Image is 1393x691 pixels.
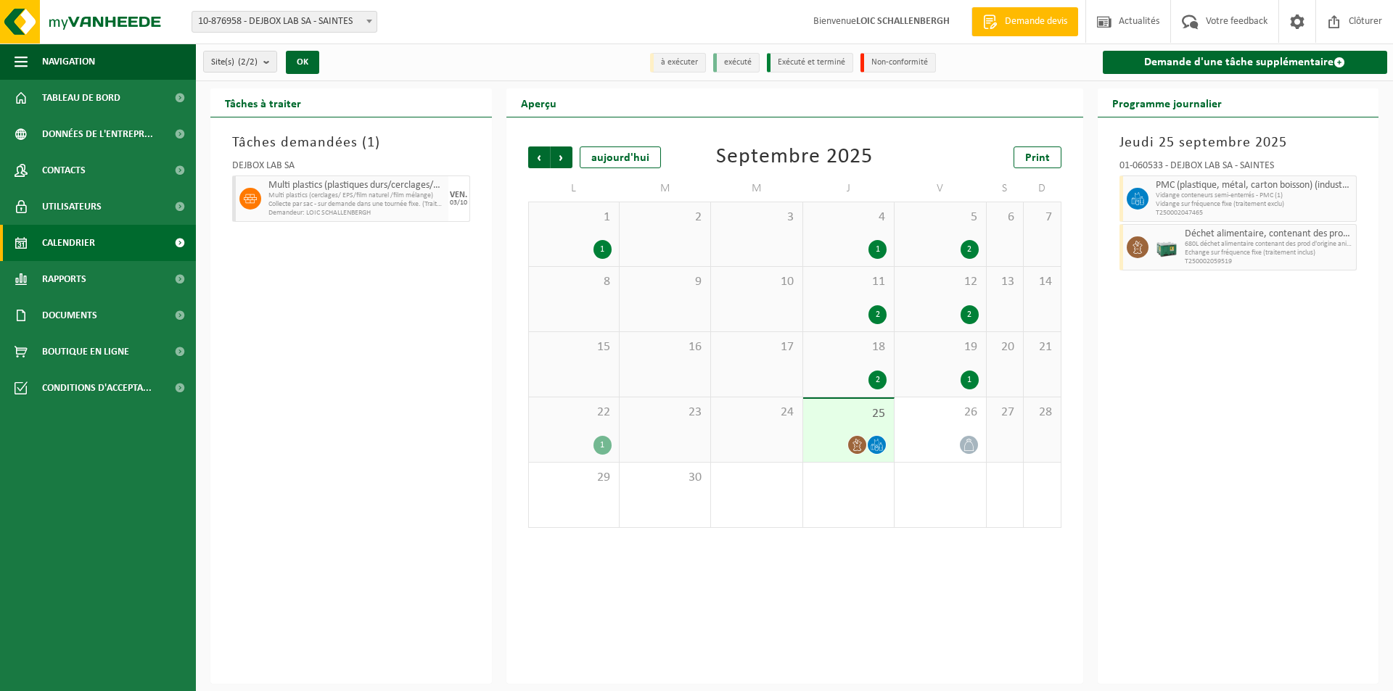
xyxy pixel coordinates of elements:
[711,175,802,202] td: M
[650,53,706,73] li: à exécuter
[895,175,986,202] td: V
[718,405,794,421] span: 24
[994,210,1016,225] span: 6
[994,339,1016,355] span: 20
[961,240,979,259] div: 2
[42,80,120,116] span: Tableau de bord
[961,371,979,389] div: 1
[1031,339,1053,355] span: 21
[1001,15,1071,29] span: Demande devis
[971,7,1078,36] a: Demande devis
[810,274,887,290] span: 11
[367,136,375,150] span: 1
[627,210,703,225] span: 2
[450,191,467,199] div: VEN.
[987,175,1024,202] td: S
[450,199,467,207] div: 03/10
[203,51,277,73] button: Site(s)(2/2)
[627,339,703,355] span: 16
[593,240,612,259] div: 1
[860,53,936,73] li: Non-conformité
[810,339,887,355] span: 18
[1024,175,1061,202] td: D
[1031,210,1053,225] span: 7
[718,339,794,355] span: 17
[268,209,445,218] span: Demandeur: LOIC SCHALLENBERGH
[42,370,152,406] span: Conditions d'accepta...
[902,274,978,290] span: 12
[536,210,612,225] span: 1
[1119,161,1357,175] div: 01-060533 - DEJBOX LAB SA - SAINTES
[238,57,258,67] count: (2/2)
[902,210,978,225] span: 5
[620,175,711,202] td: M
[1185,249,1353,257] span: Echange sur fréquence fixe (traitement inclus)
[627,274,703,290] span: 9
[1185,228,1353,240] span: Déchet alimentaire, contenant des produits d'origine animale, non emballé, catégorie 3
[536,274,612,290] span: 8
[232,132,470,154] h3: Tâches demandées ( )
[536,470,612,486] span: 29
[1156,200,1353,209] span: Vidange sur fréquence fixe (traitement exclu)
[767,53,853,73] li: Exécuté et terminé
[506,88,571,117] h2: Aperçu
[232,161,470,175] div: DEJBOX LAB SA
[902,339,978,355] span: 19
[42,225,95,261] span: Calendrier
[580,146,661,168] div: aujourd'hui
[856,16,950,27] strong: LOIC SCHALLENBERGH
[528,175,620,202] td: L
[810,406,887,422] span: 25
[1156,180,1353,191] span: PMC (plastique, métal, carton boisson) (industriel)
[42,334,129,370] span: Boutique en ligne
[627,405,703,421] span: 23
[1119,132,1357,154] h3: Jeudi 25 septembre 2025
[713,53,760,73] li: exécuté
[994,274,1016,290] span: 13
[528,146,550,168] span: Précédent
[1156,209,1353,218] span: T250002047465
[868,240,887,259] div: 1
[803,175,895,202] td: J
[716,146,873,168] div: Septembre 2025
[593,436,612,455] div: 1
[211,51,258,73] span: Site(s)
[42,189,102,225] span: Utilisateurs
[1156,191,1353,200] span: Vidange conteneurs semi-enterrés - PMC (1)
[961,305,979,324] div: 2
[1014,146,1061,168] a: Print
[1185,240,1353,249] span: 680L déchet alimentaire contenant des prod d'origine animale
[810,210,887,225] span: 4
[42,297,97,334] span: Documents
[551,146,572,168] span: Suivant
[1031,405,1053,421] span: 28
[268,200,445,209] span: Collecte par sac - sur demande dans une tournée fixe. (Traitement inclus)
[536,339,612,355] span: 15
[1103,51,1388,74] a: Demande d'une tâche supplémentaire
[192,12,377,32] span: 10-876958 - DEJBOX LAB SA - SAINTES
[42,261,86,297] span: Rapports
[1185,257,1353,266] span: T250002059519
[192,11,377,33] span: 10-876958 - DEJBOX LAB SA - SAINTES
[1025,152,1050,164] span: Print
[627,470,703,486] span: 30
[42,44,95,80] span: Navigation
[42,152,86,189] span: Contacts
[868,371,887,389] div: 2
[1098,88,1236,117] h2: Programme journalier
[286,51,319,74] button: OK
[210,88,316,117] h2: Tâches à traiter
[536,405,612,421] span: 22
[1156,236,1178,258] img: PB-LB-0680-HPE-GN-01
[42,116,153,152] span: Données de l'entrepr...
[868,305,887,324] div: 2
[994,405,1016,421] span: 27
[902,405,978,421] span: 26
[268,191,445,200] span: Multi plastics (cerclages/ EPS/film naturel /film mélange)
[718,210,794,225] span: 3
[268,180,445,191] span: Multi plastics (plastiques durs/cerclages/EPS/film naturel/film mélange/PMC)
[1031,274,1053,290] span: 14
[718,274,794,290] span: 10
